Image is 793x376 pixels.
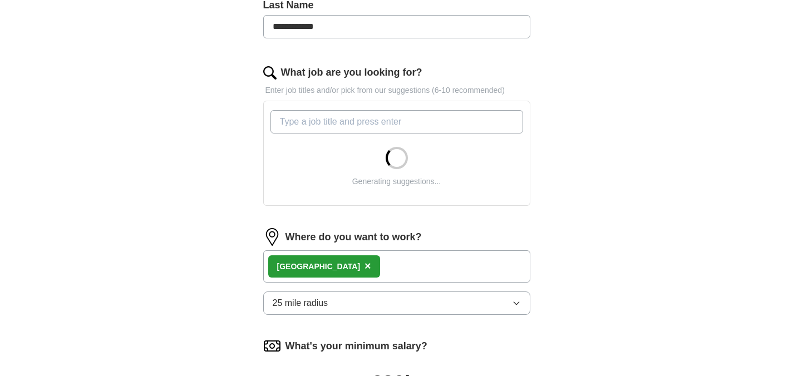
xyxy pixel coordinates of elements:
[263,337,281,355] img: salary.png
[365,260,371,272] span: ×
[277,261,361,273] div: [GEOGRAPHIC_DATA]
[263,228,281,246] img: location.png
[285,230,422,245] label: Where do you want to work?
[352,176,441,187] div: Generating suggestions...
[273,296,328,310] span: 25 mile radius
[365,258,371,275] button: ×
[263,66,277,80] img: search.png
[281,65,422,80] label: What job are you looking for?
[263,291,530,315] button: 25 mile radius
[263,85,530,96] p: Enter job titles and/or pick from our suggestions (6-10 recommended)
[270,110,523,133] input: Type a job title and press enter
[285,339,427,354] label: What's your minimum salary?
